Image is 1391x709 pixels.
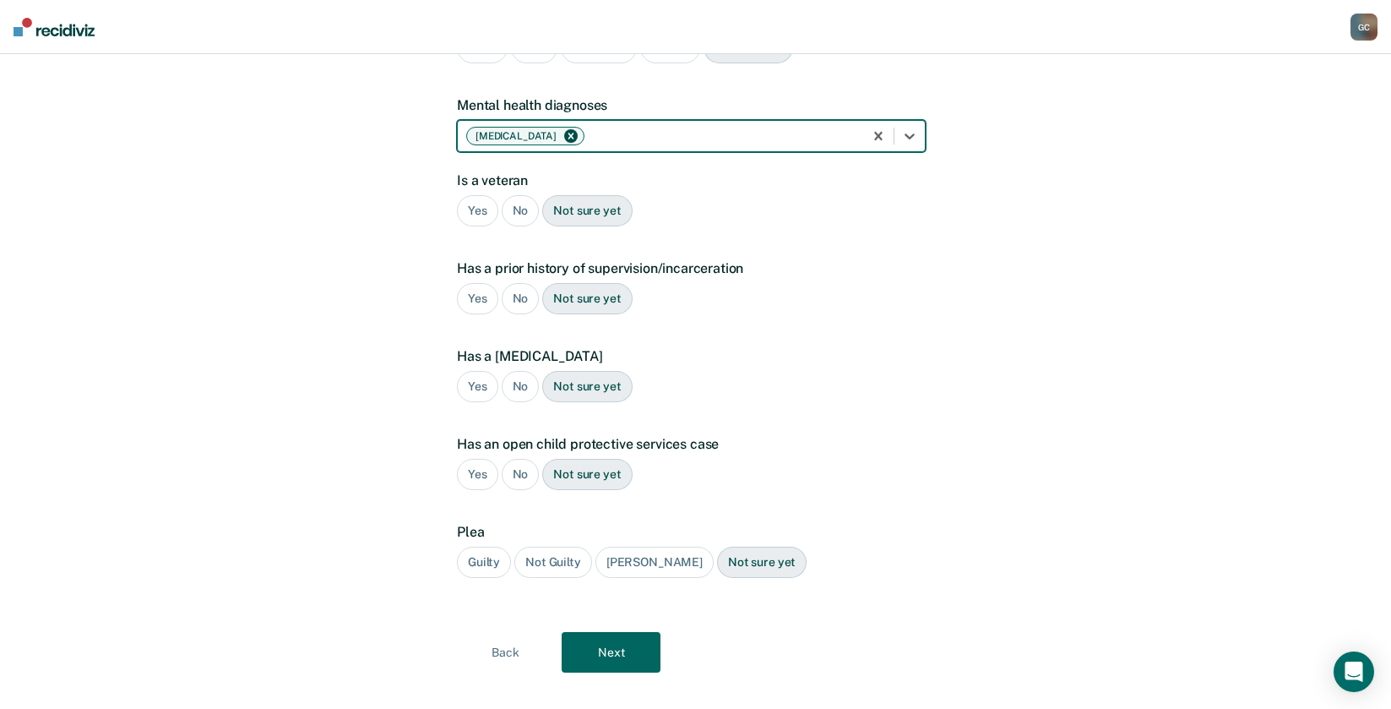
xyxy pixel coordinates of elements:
div: Not sure yet [542,371,632,402]
label: Has an open child protective services case [457,436,926,452]
div: Yes [457,371,498,402]
button: Next [562,632,660,673]
div: No [502,283,540,314]
label: Is a veteran [457,172,926,188]
div: Yes [457,459,498,490]
button: Back [456,632,555,673]
div: Yes [457,195,498,226]
div: No [502,195,540,226]
div: Not Guilty [514,547,592,578]
div: [MEDICAL_DATA] [470,128,559,145]
div: G C [1350,14,1377,41]
div: Open Intercom Messenger [1334,652,1374,692]
button: GC [1350,14,1377,41]
div: No [502,459,540,490]
label: Has a [MEDICAL_DATA] [457,348,926,364]
div: Not sure yet [542,283,632,314]
div: Remove Schizophrenia [562,130,580,142]
label: Plea [457,524,926,540]
label: Mental health diagnoses [457,97,926,113]
label: Has a prior history of supervision/incarceration [457,260,926,276]
div: Not sure yet [542,459,632,490]
div: Guilty [457,547,511,578]
div: [PERSON_NAME] [595,547,714,578]
div: No [502,371,540,402]
div: Not sure yet [542,195,632,226]
img: Recidiviz [14,18,95,36]
div: Not sure yet [717,547,807,578]
div: Yes [457,283,498,314]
